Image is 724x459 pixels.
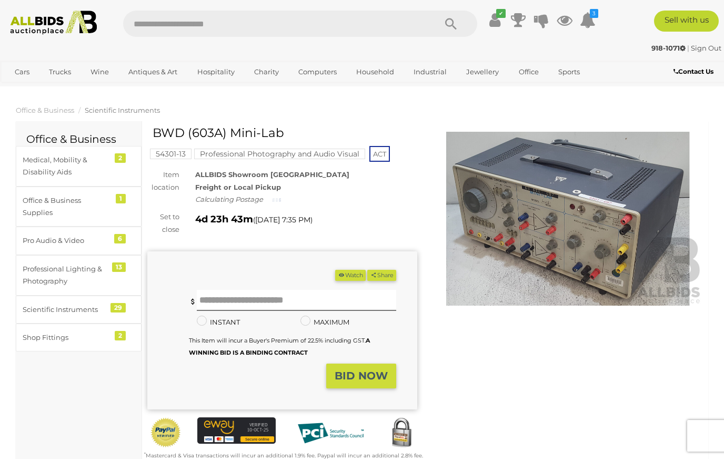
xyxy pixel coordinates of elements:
[673,66,716,77] a: Contact Us
[651,44,687,52] a: 918-1071
[291,63,344,81] a: Computers
[110,303,126,312] div: 29
[8,63,36,81] a: Cars
[335,369,388,382] strong: BID NOW
[195,183,281,191] strong: Freight or Local Pickup
[189,337,370,356] small: This Item will incur a Buyer's Premium of 22.5% including GST.
[16,255,142,296] a: Professional Lighting & Photography 13
[425,11,477,37] button: Search
[26,133,131,145] h2: Office & Business
[153,126,415,140] h1: BWD (603A) Mini-Lab
[189,337,370,356] b: A WINNING BID IS A BINDING CONTRACT
[197,316,240,328] label: INSTANT
[386,417,417,449] img: Secured by Rapid SSL
[654,11,719,32] a: Sell with us
[139,169,187,193] div: Item location
[16,324,142,351] a: Shop Fittings 2
[255,215,310,224] span: [DATE] 7:35 PM
[326,364,396,388] button: BID NOW
[16,146,142,187] a: Medical, Mobility & Disability Aids 2
[197,417,276,444] img: eWAY Payment Gateway
[115,331,126,340] div: 2
[335,270,366,281] button: Watch
[590,9,598,18] i: 3
[85,106,160,114] a: Scientific Instruments
[139,211,187,236] div: Set to close
[115,153,126,163] div: 2
[122,63,184,81] a: Antiques & Art
[194,149,365,159] mark: Professional Photography and Audio Visual
[5,11,102,35] img: Allbids.com.au
[247,63,286,81] a: Charity
[195,170,349,179] strong: ALLBIDS Showroom [GEOGRAPHIC_DATA]
[369,146,390,162] span: ACT
[150,149,192,159] mark: 54301-13
[195,195,263,203] i: Calculating Postage
[273,197,281,203] img: small-loading.gif
[673,67,713,75] b: Contact Us
[114,234,126,243] div: 6
[23,154,109,179] div: Medical, Mobility & Disability Aids
[253,216,313,224] span: ( )
[496,9,506,18] i: ✔
[23,331,109,344] div: Shop Fittings
[551,63,587,81] a: Sports
[23,235,109,247] div: Pro Audio & Video
[300,316,349,328] label: MAXIMUM
[16,106,74,114] a: Office & Business
[367,270,396,281] button: Share
[150,150,192,158] a: 54301-13
[23,304,109,316] div: Scientific Instruments
[112,262,126,272] div: 13
[349,63,401,81] a: Household
[42,63,78,81] a: Trucks
[459,63,506,81] a: Jewellery
[16,296,142,324] a: Scientific Instruments 29
[8,81,96,98] a: [GEOGRAPHIC_DATA]
[580,11,596,30] a: 3
[487,11,503,30] a: ✔
[116,194,126,203] div: 1
[23,194,109,219] div: Office & Business Supplies
[433,132,703,306] img: BWD (603A) Mini-Lab
[687,44,689,52] span: |
[190,63,242,81] a: Hospitality
[23,263,109,288] div: Professional Lighting & Photography
[691,44,721,52] a: Sign Out
[194,150,365,158] a: Professional Photography and Audio Visual
[407,63,454,81] a: Industrial
[16,227,142,255] a: Pro Audio & Video 6
[150,417,182,448] img: Official PayPal Seal
[16,187,142,227] a: Office & Business Supplies 1
[335,270,366,281] li: Watch this item
[291,417,370,449] img: PCI DSS compliant
[195,213,253,225] strong: 4d 23h 43m
[512,63,546,81] a: Office
[651,44,686,52] strong: 918-1071
[84,63,116,81] a: Wine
